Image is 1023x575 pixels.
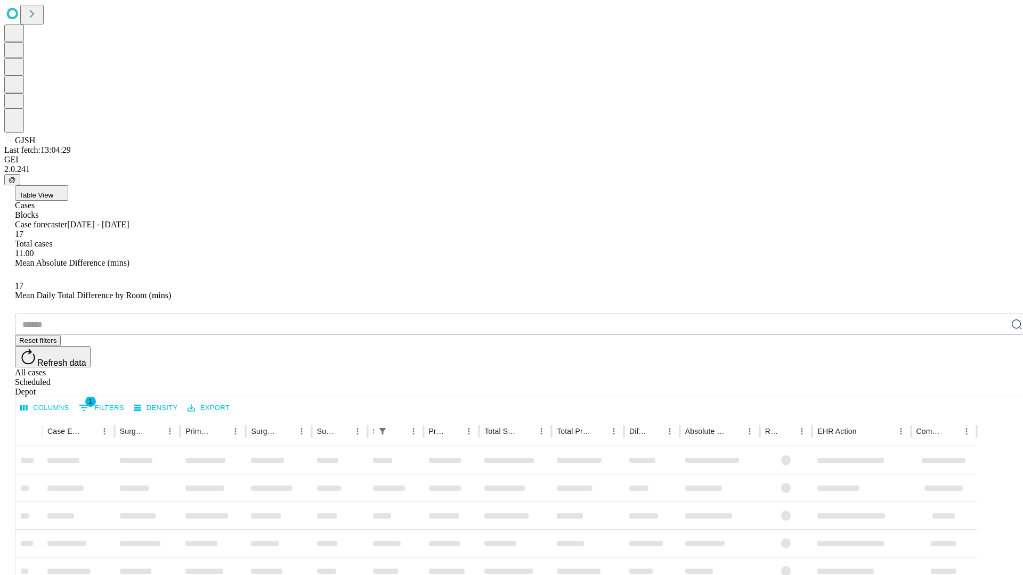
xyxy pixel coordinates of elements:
button: Menu [662,424,677,439]
div: 2.0.241 [4,165,1019,174]
span: Mean Absolute Difference (mins) [15,258,129,267]
button: Menu [97,424,112,439]
div: Case Epic Id [47,427,81,436]
button: Menu [163,424,177,439]
button: Menu [228,424,243,439]
div: Comments [916,427,943,436]
span: [DATE] - [DATE] [67,220,129,229]
div: Surgeon Name [120,427,147,436]
button: @ [4,174,20,185]
button: Sort [780,424,794,439]
button: Menu [606,424,621,439]
span: Mean Daily Total Difference by Room (mins) [15,291,171,300]
button: Show filters [76,399,127,416]
button: Select columns [18,400,72,416]
div: Total Scheduled Duration [484,427,518,436]
button: Sort [279,424,294,439]
button: Reset filters [15,335,61,346]
button: Menu [294,424,309,439]
button: Menu [406,424,421,439]
div: Absolute Difference [685,427,726,436]
button: Sort [647,424,662,439]
span: Case forecaster [15,220,67,229]
button: Density [131,400,181,416]
button: Sort [446,424,461,439]
span: 17 [15,281,23,290]
button: Sort [944,424,959,439]
span: Total cases [15,239,52,248]
button: Menu [794,424,809,439]
div: Primary Service [185,427,212,436]
div: Scheduled In Room Duration [373,427,374,436]
div: 1 active filter [375,424,390,439]
button: Sort [519,424,534,439]
button: Sort [213,424,228,439]
div: Surgery Date [317,427,334,436]
button: Menu [350,424,365,439]
button: Refresh data [15,346,91,367]
button: Show filters [375,424,390,439]
button: Sort [391,424,406,439]
button: Export [185,400,232,416]
button: Sort [335,424,350,439]
span: 11.00 [15,249,34,258]
div: Predicted In Room Duration [429,427,446,436]
div: Surgery Name [251,427,278,436]
button: Menu [461,424,476,439]
button: Sort [727,424,742,439]
button: Menu [894,424,908,439]
button: Menu [742,424,757,439]
span: @ [9,176,16,184]
span: Refresh data [37,358,86,367]
span: Reset filters [19,336,56,344]
span: GJSH [15,136,35,145]
button: Sort [858,424,873,439]
span: 17 [15,229,23,239]
div: EHR Action [817,427,856,436]
span: 1 [85,396,96,407]
span: Table View [19,191,53,199]
button: Sort [591,424,606,439]
button: Menu [959,424,974,439]
div: Resolved in EHR [765,427,779,436]
button: Sort [82,424,97,439]
button: Table View [15,185,68,201]
div: GEI [4,155,1019,165]
button: Menu [534,424,549,439]
div: Difference [629,427,646,436]
div: Total Predicted Duration [557,427,590,436]
button: Sort [148,424,163,439]
span: Last fetch: 13:04:29 [4,145,71,154]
